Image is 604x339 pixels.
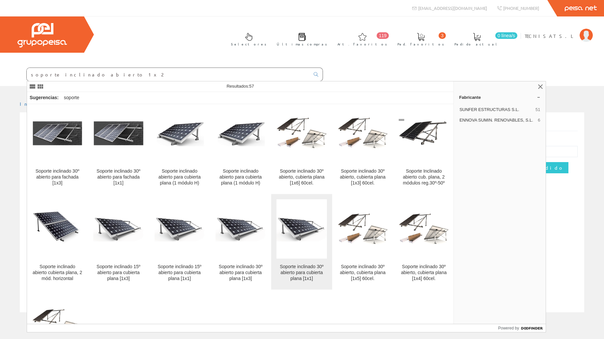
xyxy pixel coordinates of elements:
[535,107,540,113] span: 51
[454,41,499,47] span: Pedido actual
[276,264,327,282] div: Soporte inclinado 30º abierto para cubierta plana [1x1]
[391,27,447,50] a: 3 Ped. favoritos
[338,213,388,245] img: Soporte inclinado 30º abierto, cubierta plana [1x5] 60cel.
[399,213,449,245] img: Soporte inclinado 30º abierto, cubierta plana [1x4] 60cel.
[32,264,82,282] div: Soporte inclinado abierto cubierta plana, 2 mód. horizontal
[271,99,332,194] a: Soporte inclinado 30º abierto, cubierta plana [1x6] 60cel. Soporte inclinado 30º abierto, cubiert...
[498,324,546,332] a: Powered by
[88,194,149,289] a: Soporte inclinado 15º abierto para cubierta plana [1x3] Soporte inclinado 15º abierto para cubier...
[27,194,88,289] a: Soporte inclinado abierto cubierta plana, 2 mód. horizontal Soporte inclinado abierto cubierta pl...
[155,168,205,186] div: Soporte inclinado abierto para cubierta plana (1 módulo H)
[216,216,266,241] img: Soporte inclinado 30º abierto para cubierta plana [1x3]
[32,211,82,247] img: Soporte inclinado abierto cubierta plana, 2 mód. horizontal
[276,168,327,186] div: Soporte inclinado 30º abierto, cubierta plana [1x6] 60cel.
[399,264,449,282] div: Soporte inclinado 30º abierto, cubierta plana [1x4] 60cel.
[61,92,82,104] div: soporte
[88,99,149,194] a: Soporte inclinado 30º abierto para fachada [1x1] Soporte inclinado 30º abierto para fachada [1x1]
[399,168,449,186] div: Soporte Inclinado abierto cub. plana, 2 módulos reg.30º-50º
[397,41,444,47] span: Ped. favoritos
[338,118,388,149] img: Soporte inclinado 30º abierto, cubierta plana [1x3] 60cel.
[525,27,593,34] a: TECNISAT S.L
[216,168,266,186] div: Soporte inclinado abierto para cubierta plana (1 módulo H)
[331,27,390,50] a: 119 Art. favoritos
[276,216,327,241] img: Soporte inclinado 30º abierto para cubierta plana [1x1]
[498,325,519,331] span: Powered by
[276,118,327,149] img: Soporte inclinado 30º abierto, cubierta plana [1x6] 60cel.
[17,23,67,47] img: Grupo Peisa
[338,264,388,282] div: Soporte inclinado 30º abierto, cubierta plana [1x5] 60cel.
[338,168,388,186] div: Soporte inclinado 30º abierto, cubierta plana [1x3] 60cel.
[525,33,576,39] span: TECNISAT S.L
[224,27,270,50] a: Selectores
[149,194,210,289] a: Soporte inclinado 15º abierto para cubierta plana [1x1] Soporte inclinado 15º abierto para cubier...
[454,92,546,102] a: Fabricante
[231,41,267,47] span: Selectores
[93,121,143,146] img: Soporte inclinado 30º abierto para fachada [1x1]
[27,93,60,102] div: Sugerencias:
[93,264,143,282] div: Soporte inclinado 15º abierto para cubierta plana [1x3]
[27,99,88,194] a: Soporte inclinado 30º abierto para fachada [1x3] Soporte inclinado 30º abierto para fachada [1x3]
[155,216,205,241] img: Soporte inclinado 15º abierto para cubierta plana [1x1]
[538,117,540,123] span: 6
[337,41,387,47] span: Art. favoritos
[439,32,446,39] span: 3
[20,101,48,107] a: Inicio
[93,216,143,241] img: Soporte inclinado 15º abierto para cubierta plana [1x3]
[332,194,393,289] a: Soporte inclinado 30º abierto, cubierta plana [1x5] 60cel. Soporte inclinado 30º abierto, cubiert...
[399,119,449,148] img: Soporte Inclinado abierto cub. plana, 2 módulos reg.30º-50º
[503,5,539,11] span: [PHONE_NUMBER]
[149,99,210,194] a: Soporte inclinado abierto para cubierta plana (1 módulo H) Soporte inclinado abierto para cubiert...
[32,168,82,186] div: Soporte inclinado 30º abierto para fachada [1x3]
[393,99,454,194] a: Soporte Inclinado abierto cub. plana, 2 módulos reg.30º-50º Soporte Inclinado abierto cub. plana,...
[332,99,393,194] a: Soporte inclinado 30º abierto, cubierta plana [1x3] 60cel. Soporte inclinado 30º abierto, cubiert...
[459,107,533,113] span: SUNFER ESTRUCTURAS S.L.
[448,27,519,50] a: 0 línea/s Pedido actual
[27,68,310,81] input: Buscar ...
[227,84,254,89] span: Resultados:
[418,5,487,11] span: [EMAIL_ADDRESS][DOMAIN_NAME]
[32,121,82,146] img: Soporte inclinado 30º abierto para fachada [1x3]
[210,194,271,289] a: Soporte inclinado 30º abierto para cubierta plana [1x3] Soporte inclinado 30º abierto para cubier...
[271,194,332,289] a: Soporte inclinado 30º abierto para cubierta plana [1x1] Soporte inclinado 30º abierto para cubier...
[155,120,205,146] img: Soporte inclinado abierto para cubierta plana (1 módulo H)
[495,32,517,39] span: 0 línea/s
[459,117,535,123] span: ENNOVA SUMIN. RENOVABLES, S.L.
[393,194,454,289] a: Soporte inclinado 30º abierto, cubierta plana [1x4] 60cel. Soporte inclinado 30º abierto, cubiert...
[216,264,266,282] div: Soporte inclinado 30º abierto para cubierta plana [1x3]
[216,120,266,146] img: Soporte inclinado abierto para cubierta plana (1 módulo H)
[210,99,271,194] a: Soporte inclinado abierto para cubierta plana (1 módulo H) Soporte inclinado abierto para cubiert...
[155,264,205,282] div: Soporte inclinado 15º abierto para cubierta plana [1x1]
[249,84,254,89] span: 57
[93,168,143,186] div: Soporte inclinado 30º abierto para fachada [1x1]
[270,27,331,50] a: Últimas compras
[277,41,327,47] span: Últimas compras
[377,32,389,39] span: 119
